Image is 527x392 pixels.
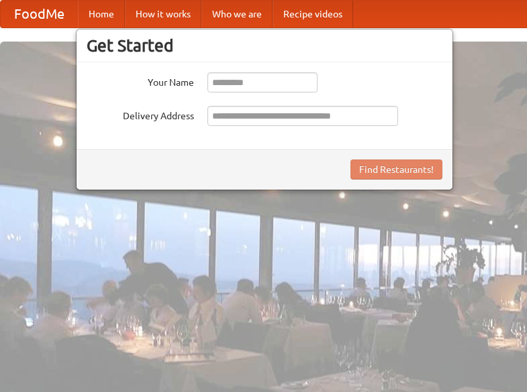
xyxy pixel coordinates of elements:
[1,1,78,27] a: FoodMe
[78,1,125,27] a: Home
[350,159,442,180] button: Find Restaurants!
[201,1,273,27] a: Who we are
[273,1,353,27] a: Recipe videos
[87,106,194,123] label: Delivery Address
[125,1,201,27] a: How it works
[87,36,442,56] h3: Get Started
[87,72,194,89] label: Your Name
